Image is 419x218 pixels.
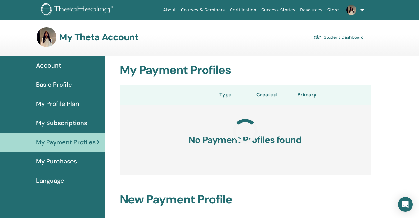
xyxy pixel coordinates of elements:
[116,63,375,77] h2: My Payment Profiles
[116,193,375,207] h2: New Payment Profile
[314,33,364,41] a: Student Dashboard
[259,4,298,16] a: Success Stories
[346,5,356,15] img: default.jpg
[325,4,341,16] a: Store
[36,157,77,166] span: My Purchases
[36,80,72,89] span: Basic Profile
[36,118,87,128] span: My Subscriptions
[36,176,64,185] span: Language
[41,3,115,17] img: logo.png
[36,99,79,108] span: My Profile Plan
[36,137,96,147] span: My Payment Profiles
[314,35,321,40] img: graduation-cap.svg
[36,61,61,70] span: Account
[160,4,178,16] a: About
[178,4,228,16] a: Courses & Seminars
[227,4,259,16] a: Certification
[398,197,413,212] div: Open Intercom Messenger
[37,27,56,47] img: default.jpg
[59,32,138,43] h3: My Theta Account
[298,4,325,16] a: Resources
